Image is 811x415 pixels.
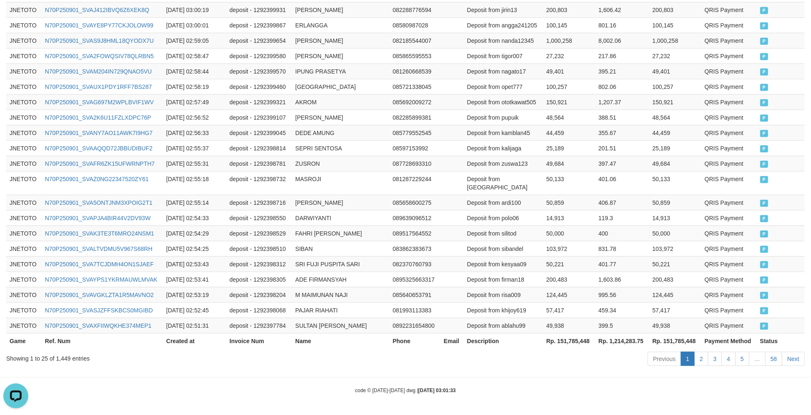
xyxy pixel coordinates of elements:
td: JNETOTO [6,140,42,156]
span: PAID [760,215,769,222]
td: QRIS Payment [701,2,757,17]
td: deposit - 1292399107 [226,110,292,125]
td: 082370760793 [389,256,441,272]
td: JNETOTO [6,79,42,94]
td: QRIS Payment [701,125,757,140]
td: ADE FIRMANSYAH [292,272,389,287]
td: [DATE] 02:57:49 [163,94,226,110]
td: 1,207.37 [595,94,649,110]
td: QRIS Payment [701,79,757,94]
td: 085658600275 [389,195,441,210]
td: QRIS Payment [701,140,757,156]
span: PAID [760,161,769,168]
td: 085692009272 [389,94,441,110]
td: JNETOTO [6,33,42,48]
td: 14,913 [649,210,702,226]
td: 150,921 [543,94,595,110]
td: 082185544007 [389,33,441,48]
a: N70P250901_SVA7TCJDMH4ON1SJAEF [45,261,154,268]
th: Status [757,333,805,349]
td: AKROM [292,94,389,110]
td: QRIS Payment [701,195,757,210]
td: JNETOTO [6,64,42,79]
td: QRIS Payment [701,156,757,171]
span: PAID [760,261,769,268]
td: JNETOTO [6,195,42,210]
a: N70P250901_SVAAQQD72JBBUDIBUF2 [45,145,153,152]
td: 802.06 [595,79,649,94]
a: N70P250901_SVAYPS1YKRMAUWLMVAK [45,276,158,283]
td: 200,803 [543,2,595,17]
a: N70P250901_SVALTVDMU5V967S68RH [45,246,153,252]
td: 44,459 [649,125,702,140]
td: SRI FUJI PUSPITA SARI [292,256,389,272]
td: QRIS Payment [701,171,757,195]
td: 50,000 [649,226,702,241]
td: 355.67 [595,125,649,140]
a: N70P250901_SVAFR6ZK15UFWRNPTH7 [45,160,155,167]
a: N70P250901_SVAJ412IBVQ6Z6XEK8Q [45,7,149,13]
td: JNETOTO [6,272,42,287]
span: PAID [760,145,769,152]
td: deposit - 1292397784 [226,318,292,333]
td: 089517564552 [389,226,441,241]
td: QRIS Payment [701,241,757,256]
th: Ref. Num [42,333,163,349]
span: PAID [760,22,769,29]
td: 27,232 [649,48,702,64]
td: 100,257 [649,79,702,94]
td: QRIS Payment [701,256,757,272]
td: QRIS Payment [701,210,757,226]
td: 200,483 [649,272,702,287]
td: JNETOTO [6,210,42,226]
td: deposit - 1292399460 [226,79,292,94]
td: QRIS Payment [701,48,757,64]
td: QRIS Payment [701,64,757,79]
td: QRIS Payment [701,318,757,333]
td: Deposit from nagato17 [464,64,543,79]
td: SULTAN [PERSON_NAME] [292,318,389,333]
td: [DATE] 02:53:43 [163,256,226,272]
td: 50,133 [649,171,702,195]
td: SIBAN [292,241,389,256]
a: 5 [735,352,749,366]
td: 124,445 [649,287,702,302]
a: N70P250901_SVANY7AO11AWK7I9HG7 [45,130,153,136]
td: JNETOTO [6,171,42,195]
td: 119.3 [595,210,649,226]
td: JNETOTO [6,110,42,125]
td: 395.21 [595,64,649,79]
span: PAID [760,53,769,60]
td: JNETOTO [6,302,42,318]
td: PAJAR RIAHATI [292,302,389,318]
td: ERLANGGA [292,17,389,33]
td: M MAIMUNAN NAJI [292,287,389,302]
td: 0895325663317 [389,272,441,287]
td: Deposit from angga241205 [464,17,543,33]
td: [DATE] 03:00:19 [163,2,226,17]
td: QRIS Payment [701,272,757,287]
td: 085721338045 [389,79,441,94]
td: 1,000,258 [649,33,702,48]
td: 27,232 [543,48,595,64]
span: PAID [760,277,769,284]
a: N70P250901_SVAG697M2WPLBVIF1WV [45,99,154,106]
td: 085640653791 [389,287,441,302]
td: [DATE] 02:55:18 [163,171,226,195]
td: [PERSON_NAME] [292,110,389,125]
td: 50,221 [649,256,702,272]
td: ZUSRON [292,156,389,171]
td: 081993113383 [389,302,441,318]
td: 388.51 [595,110,649,125]
td: Deposit from sibandel [464,241,543,256]
td: deposit - 1292398068 [226,302,292,318]
td: Deposit from [GEOGRAPHIC_DATA] [464,171,543,195]
td: [GEOGRAPHIC_DATA] [292,79,389,94]
small: code © [DATE]-[DATE] dwg | [355,388,456,393]
td: QRIS Payment [701,17,757,33]
td: [DATE] 02:53:41 [163,272,226,287]
a: N70P250901_SVAPJA4BIR44V2DV93W [45,215,150,221]
td: deposit - 1292398312 [226,256,292,272]
td: [DATE] 02:58:19 [163,79,226,94]
td: JNETOTO [6,226,42,241]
